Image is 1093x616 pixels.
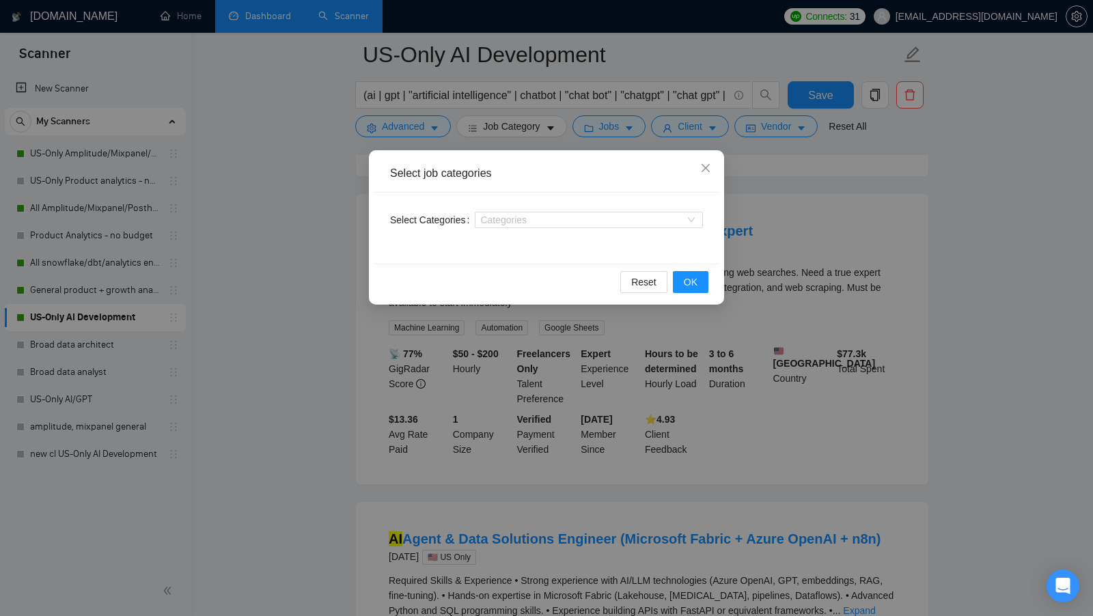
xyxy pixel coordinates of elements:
[673,271,708,293] button: OK
[687,150,724,187] button: Close
[390,166,703,181] div: Select job categories
[390,209,475,231] label: Select Categories
[620,271,667,293] button: Reset
[1047,570,1079,602] div: Open Intercom Messenger
[684,275,697,290] span: OK
[631,275,656,290] span: Reset
[700,163,711,173] span: close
